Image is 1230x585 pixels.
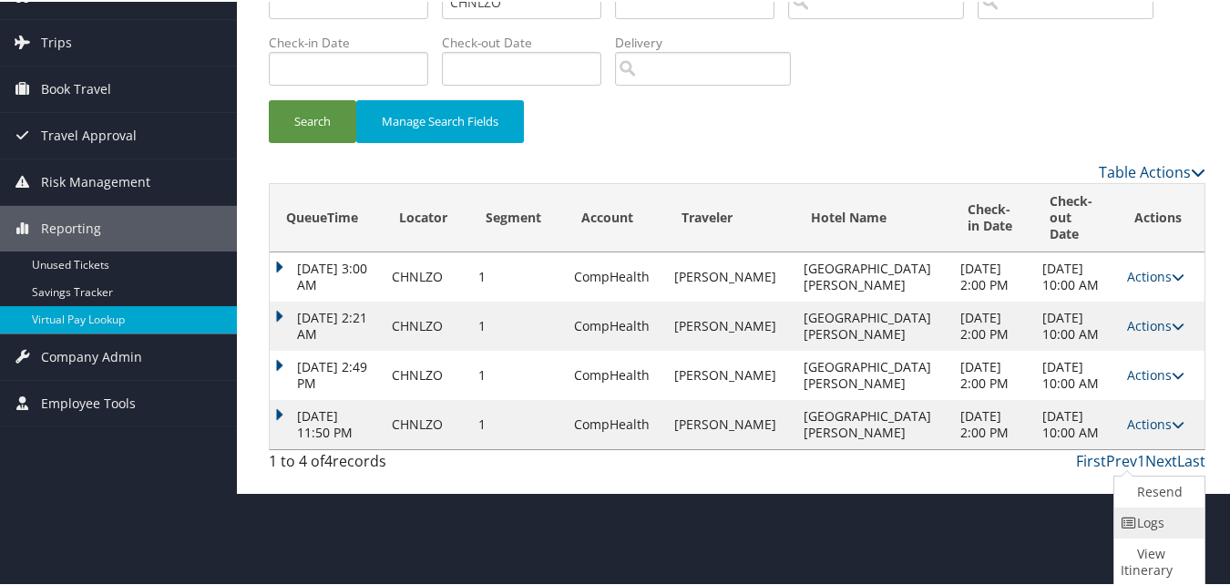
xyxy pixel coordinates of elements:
[615,32,805,50] label: Delivery
[665,182,794,251] th: Traveler: activate to sort column ascending
[356,98,524,141] button: Manage Search Fields
[41,379,136,425] span: Employee Tools
[383,251,470,300] td: CHNLZO
[383,300,470,349] td: CHNLZO
[794,349,951,398] td: [GEOGRAPHIC_DATA][PERSON_NAME]
[270,300,383,349] td: [DATE] 2:21 AM
[270,398,383,447] td: [DATE] 11:50 PM
[1076,449,1106,469] a: First
[383,182,470,251] th: Locator: activate to sort column ascending
[41,204,101,250] span: Reporting
[270,349,383,398] td: [DATE] 2:49 PM
[1033,398,1119,447] td: [DATE] 10:00 AM
[469,349,564,398] td: 1
[565,251,666,300] td: CompHealth
[1114,537,1201,584] a: View Itinerary
[1145,449,1177,469] a: Next
[270,182,383,251] th: QueueTime: activate to sort column ascending
[269,448,483,479] div: 1 to 4 of records
[565,349,666,398] td: CompHealth
[1127,315,1184,333] a: Actions
[41,111,137,157] span: Travel Approval
[951,300,1032,349] td: [DATE] 2:00 PM
[951,182,1032,251] th: Check-in Date: activate to sort column ascending
[665,349,794,398] td: [PERSON_NAME]
[1127,364,1184,382] a: Actions
[1114,506,1201,537] a: Logs
[1106,449,1137,469] a: Prev
[1137,449,1145,469] a: 1
[1114,475,1201,506] a: Resend
[269,98,356,141] button: Search
[1127,414,1184,431] a: Actions
[665,300,794,349] td: [PERSON_NAME]
[565,398,666,447] td: CompHealth
[41,158,150,203] span: Risk Management
[951,349,1032,398] td: [DATE] 2:00 PM
[1033,182,1119,251] th: Check-out Date: activate to sort column ascending
[270,251,383,300] td: [DATE] 3:00 AM
[1033,300,1119,349] td: [DATE] 10:00 AM
[794,300,951,349] td: [GEOGRAPHIC_DATA][PERSON_NAME]
[951,251,1032,300] td: [DATE] 2:00 PM
[565,300,666,349] td: CompHealth
[1033,349,1119,398] td: [DATE] 10:00 AM
[469,182,564,251] th: Segment: activate to sort column ascending
[1118,182,1204,251] th: Actions
[41,65,111,110] span: Book Travel
[41,18,72,64] span: Trips
[665,251,794,300] td: [PERSON_NAME]
[665,398,794,447] td: [PERSON_NAME]
[951,398,1032,447] td: [DATE] 2:00 PM
[41,333,142,378] span: Company Admin
[1177,449,1205,469] a: Last
[794,398,951,447] td: [GEOGRAPHIC_DATA][PERSON_NAME]
[469,251,564,300] td: 1
[1033,251,1119,300] td: [DATE] 10:00 AM
[324,449,333,469] span: 4
[442,32,615,50] label: Check-out Date
[565,182,666,251] th: Account: activate to sort column ascending
[383,398,470,447] td: CHNLZO
[1127,266,1184,283] a: Actions
[794,251,951,300] td: [GEOGRAPHIC_DATA][PERSON_NAME]
[469,300,564,349] td: 1
[383,349,470,398] td: CHNLZO
[269,32,442,50] label: Check-in Date
[469,398,564,447] td: 1
[1099,160,1205,180] a: Table Actions
[794,182,951,251] th: Hotel Name: activate to sort column descending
